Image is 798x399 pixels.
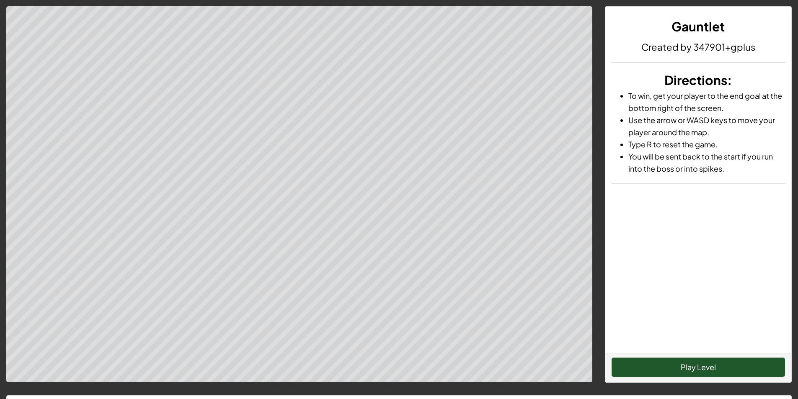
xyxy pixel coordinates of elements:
li: Use the arrow or WASD keys to move your player around the map. [628,114,785,138]
li: To win, get your player to the end goal at the bottom right of the screen. [628,90,785,114]
li: You will be sent back to the start if you run into the boss or into spikes. [628,150,785,175]
span: Directions [664,72,727,88]
li: Type R to reset the game. [628,138,785,150]
h4: Created by 347901+gplus [612,40,785,54]
h3: Gauntlet [612,17,785,36]
button: Play Level [612,358,785,377]
h3: : [612,71,785,90]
